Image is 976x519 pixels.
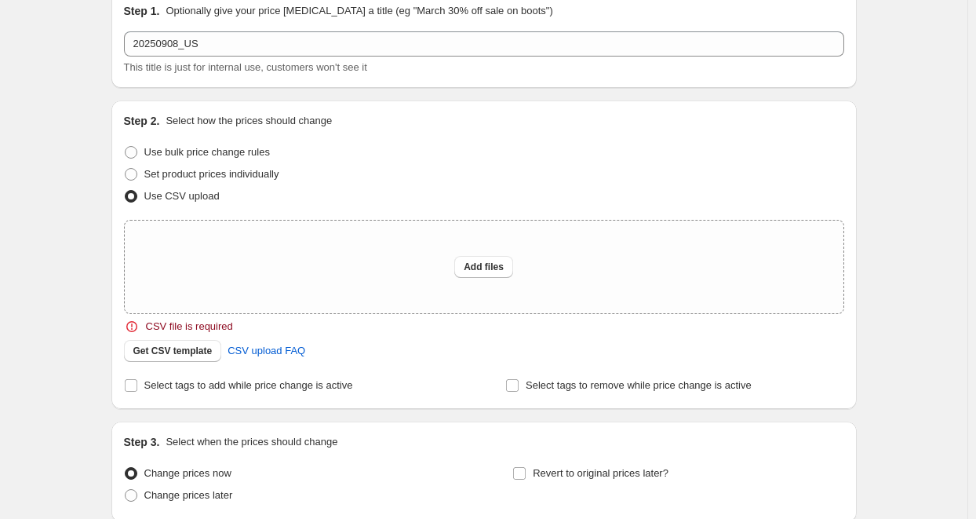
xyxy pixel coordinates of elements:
[124,31,844,57] input: 30% off holiday sale
[144,467,231,479] span: Change prices now
[144,379,353,391] span: Select tags to add while price change is active
[144,190,220,202] span: Use CSV upload
[454,256,513,278] button: Add files
[533,467,668,479] span: Revert to original prices later?
[144,146,270,158] span: Use bulk price change rules
[124,113,160,129] h2: Step 2.
[464,261,504,273] span: Add files
[146,319,233,334] span: CSV file is required
[124,61,367,73] span: This title is just for internal use, customers won't see it
[144,489,233,501] span: Change prices later
[124,3,160,19] h2: Step 1.
[124,434,160,450] h2: Step 3.
[166,3,552,19] p: Optionally give your price [MEDICAL_DATA] a title (eg "March 30% off sale on boots")
[124,340,222,362] button: Get CSV template
[166,434,337,450] p: Select when the prices should change
[526,379,752,391] span: Select tags to remove while price change is active
[166,113,332,129] p: Select how the prices should change
[218,338,315,364] a: CSV upload FAQ
[144,168,279,180] span: Set product prices individually
[228,343,305,359] span: CSV upload FAQ
[133,345,213,357] span: Get CSV template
